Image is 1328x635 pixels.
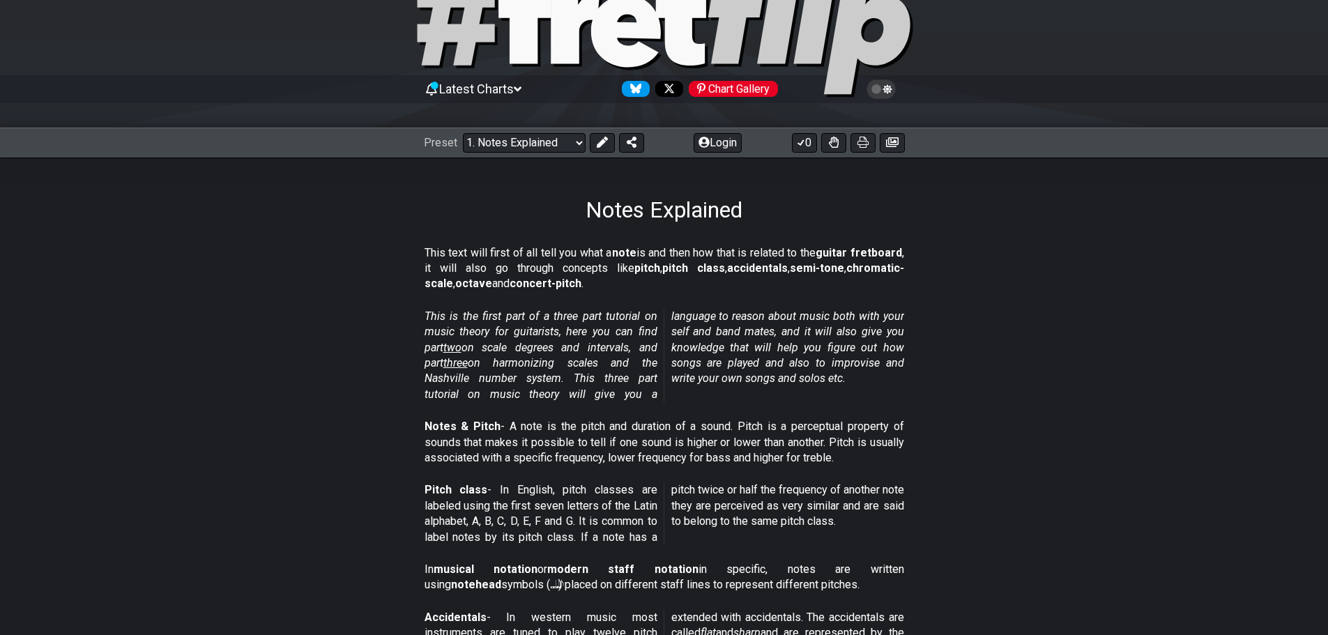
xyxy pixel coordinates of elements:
[586,197,742,223] h1: Notes Explained
[694,133,742,153] button: Login
[612,246,636,259] strong: note
[792,133,817,153] button: 0
[425,309,904,401] em: This is the first part of a three part tutorial on music theory for guitarists, here you can find...
[510,277,581,290] strong: concert-pitch
[547,563,699,576] strong: modern staff notation
[425,420,501,433] strong: Notes & Pitch
[425,562,904,593] p: In or in specific, notes are written using symbols (𝅝 𝅗𝅥 𝅘𝅥 𝅘𝅥𝅮) placed on different staff lines to r...
[425,419,904,466] p: - A note is the pitch and duration of a sound. Pitch is a perceptual property of sounds that make...
[425,483,488,496] strong: Pitch class
[451,578,501,591] strong: notehead
[590,133,615,153] button: Edit Preset
[873,83,890,95] span: Toggle light / dark theme
[650,81,683,97] a: Follow #fretflip at X
[634,261,660,275] strong: pitch
[424,136,457,149] span: Preset
[662,261,725,275] strong: pitch class
[443,341,461,354] span: two
[425,245,904,292] p: This text will first of all tell you what a is and then how that is related to the , it will also...
[850,133,876,153] button: Print
[821,133,846,153] button: Toggle Dexterity for all fretkits
[790,261,844,275] strong: semi-tone
[443,356,468,369] span: three
[880,133,905,153] button: Create image
[463,133,586,153] select: Preset
[434,563,537,576] strong: musical notation
[439,82,514,96] span: Latest Charts
[619,133,644,153] button: Share Preset
[727,261,788,275] strong: accidentals
[425,611,487,624] strong: Accidentals
[425,482,904,545] p: - In English, pitch classes are labeled using the first seven letters of the Latin alphabet, A, B...
[616,81,650,97] a: Follow #fretflip at Bluesky
[816,246,902,259] strong: guitar fretboard
[689,81,778,97] div: Chart Gallery
[683,81,778,97] a: #fretflip at Pinterest
[455,277,492,290] strong: octave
